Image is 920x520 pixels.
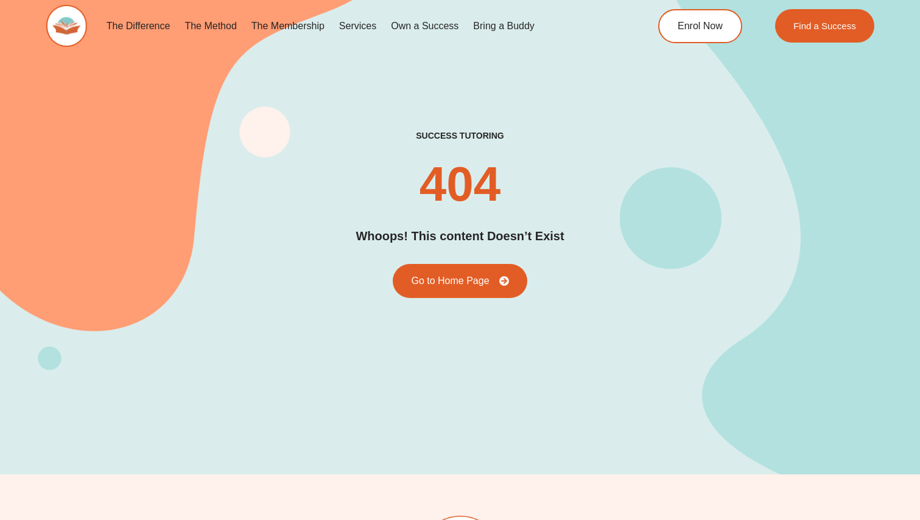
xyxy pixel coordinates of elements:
[332,12,384,40] a: Services
[384,12,466,40] a: Own a Success
[356,227,564,246] h2: Whoops! This content Doesn’t Exist
[99,12,611,40] nav: Menu
[393,264,527,298] a: Go to Home Page
[678,21,723,31] span: Enrol Now
[411,276,489,286] span: Go to Home Page
[775,9,874,43] a: Find a Success
[658,9,742,43] a: Enrol Now
[420,160,500,209] h2: 404
[416,130,504,141] h2: success tutoring
[177,12,244,40] a: The Method
[99,12,178,40] a: The Difference
[466,12,542,40] a: Bring a Buddy
[244,12,332,40] a: The Membership
[793,21,856,30] span: Find a Success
